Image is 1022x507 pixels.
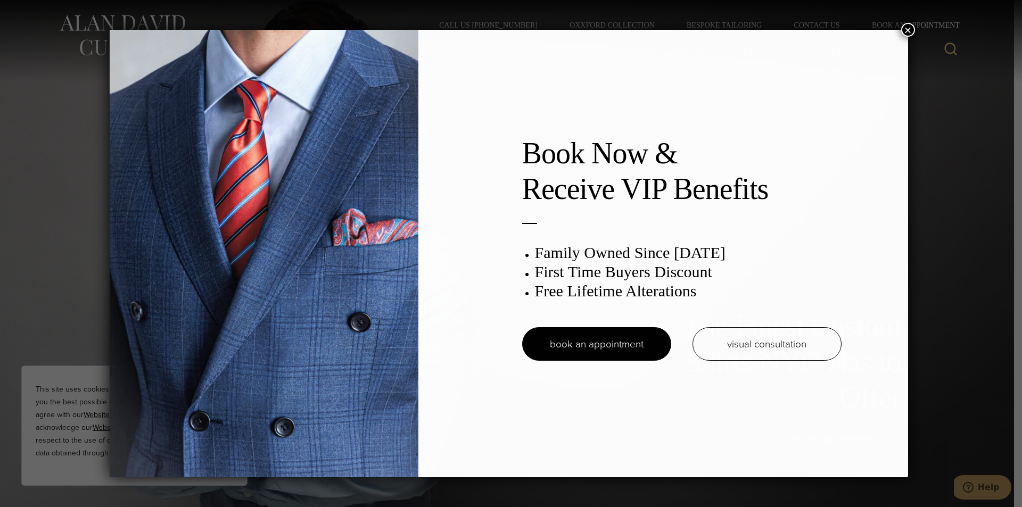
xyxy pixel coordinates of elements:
[535,281,842,301] h3: Free Lifetime Alterations
[693,327,842,361] a: visual consultation
[522,327,671,361] a: book an appointment
[901,23,915,37] button: Close
[24,7,46,17] span: Help
[535,243,842,262] h3: Family Owned Since [DATE]
[535,262,842,281] h3: First Time Buyers Discount
[522,136,842,207] h2: Book Now & Receive VIP Benefits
